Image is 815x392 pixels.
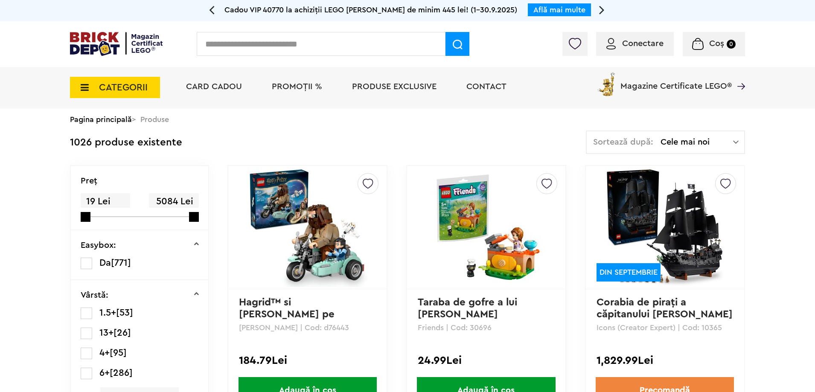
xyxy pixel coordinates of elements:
div: 1026 produse existente [70,131,182,155]
div: > Produse [70,108,745,131]
span: CATEGORII [99,83,148,92]
a: Contact [466,82,506,91]
span: Coș [709,39,724,48]
span: Da [99,258,111,267]
div: 24.99Lei [418,355,555,366]
span: [771] [111,258,131,267]
a: Conectare [606,39,664,48]
p: Vârstă: [81,291,108,299]
a: Taraba de gofre a lui [PERSON_NAME] [418,297,520,319]
span: [95] [110,348,127,357]
span: [286] [110,368,133,377]
img: Taraba de gofre a lui Autumn [426,168,546,287]
span: Cele mai noi [661,138,733,146]
span: 19 Lei [81,193,130,210]
span: 1.5+ [99,308,116,317]
span: [53] [116,308,133,317]
a: Află mai multe [533,6,585,14]
a: Pagina principală [70,116,132,123]
span: 6+ [99,368,110,377]
a: Corabia de piraţi a căpitanului [PERSON_NAME] [597,297,733,319]
div: 1,829.99Lei [597,355,733,366]
span: Magazine Certificate LEGO® [620,71,732,90]
a: Card Cadou [186,82,242,91]
span: Cadou VIP 40770 la achiziții LEGO [PERSON_NAME] de minim 445 lei! (1-30.9.2025) [224,6,517,14]
span: 5084 Lei [149,193,198,210]
span: Conectare [622,39,664,48]
span: Sortează după: [593,138,653,146]
a: Hagrid™ si [PERSON_NAME] pe motocicleta - Amba... [239,297,344,331]
span: [26] [114,328,131,337]
span: 13+ [99,328,114,337]
p: Preţ [81,177,97,185]
p: Icons (Creator Expert) | Cod: 10365 [597,324,733,331]
small: 0 [727,40,736,49]
a: Magazine Certificate LEGO® [732,71,745,79]
img: Corabia de piraţi a căpitanului Jack Sparrow [605,168,725,287]
a: PROMOȚII % [272,82,322,91]
a: Produse exclusive [352,82,437,91]
div: 184.79Lei [239,355,376,366]
p: Easybox: [81,241,116,250]
img: Hagrid™ si Harry pe motocicleta - Ambalaj deteriorat [248,168,367,287]
p: [PERSON_NAME] | Cod: d76443 [239,324,376,331]
span: 4+ [99,348,110,357]
div: DIN SEPTEMBRIE [597,263,661,282]
p: Friends | Cod: 30696 [418,324,555,331]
